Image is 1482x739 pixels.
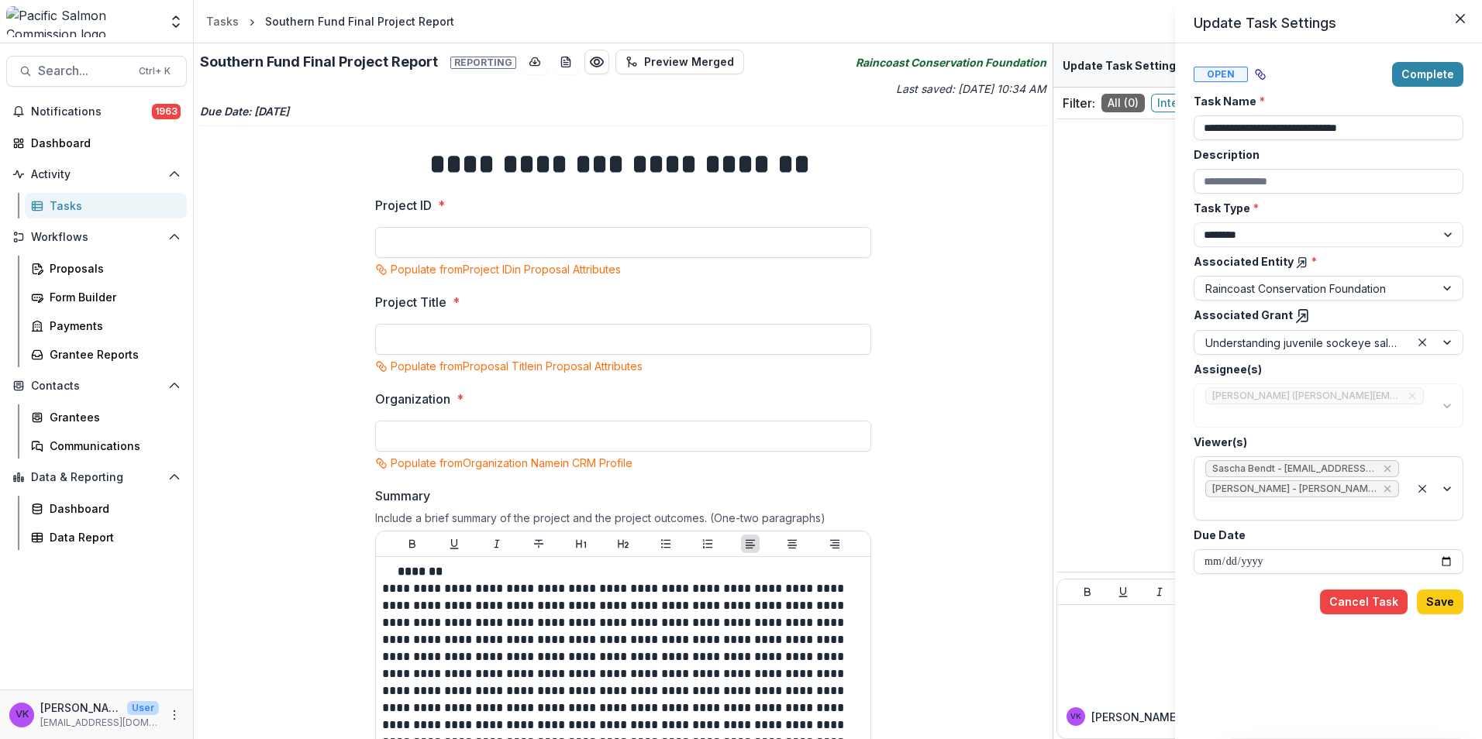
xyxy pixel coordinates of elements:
[1194,67,1248,82] span: Open
[1194,253,1454,270] label: Associated Entity
[1413,333,1432,352] div: Clear selected options
[1417,589,1463,614] button: Save
[1448,6,1473,31] button: Close
[1212,483,1377,494] span: [PERSON_NAME] - [PERSON_NAME][EMAIL_ADDRESS][DOMAIN_NAME]
[1212,463,1377,474] span: Sascha Bendt - [EMAIL_ADDRESS][DOMAIN_NAME]
[1194,527,1454,543] label: Due Date
[1194,93,1454,109] label: Task Name
[1381,461,1394,476] div: Remove Sascha Bendt - bendt@psc.org
[1392,62,1463,87] button: Complete
[1194,434,1454,450] label: Viewer(s)
[1194,361,1454,377] label: Assignee(s)
[1194,307,1454,324] label: Associated Grant
[1194,146,1454,163] label: Description
[1413,479,1432,498] div: Clear selected options
[1194,200,1454,216] label: Task Type
[1320,589,1408,614] button: Cancel Task
[1248,62,1273,87] button: View dependent tasks
[1381,481,1394,497] div: Remove Victor Keong - keong@psc.org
